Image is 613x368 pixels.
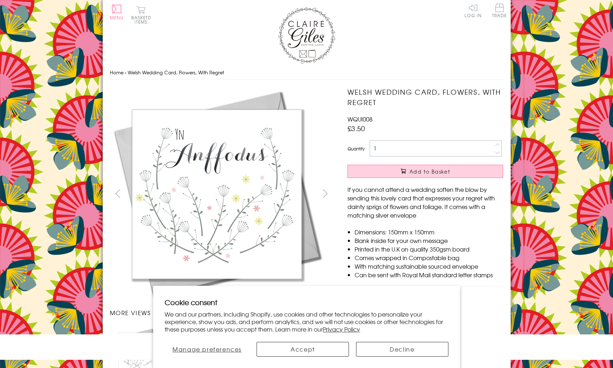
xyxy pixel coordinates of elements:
a: Trade [492,4,507,19]
img: Claire Giles Greetings Cards [278,7,335,64]
h3: More views [110,308,334,317]
li: Can be sent with Royal Mail standard letter stamps [355,270,503,279]
p: If you cannot attend a wedding soften the blow by sending this lovely card that expresses your re... [347,185,503,219]
span: › [125,69,126,76]
a: Privacy Policy [323,325,360,333]
li: Blank inside for your own message [355,236,503,245]
span: Manage preferences [172,345,242,353]
button: Decline [356,342,448,357]
button: Accept [257,342,349,357]
h2: Cookie consent [165,297,448,307]
span: 0 items [135,14,151,25]
a: Home [110,69,123,76]
span: WQUI008 [347,115,373,123]
label: Quantity [347,145,365,152]
button: Manage preferences [165,342,249,357]
button: Add to Basket [347,165,503,178]
button: next [317,185,333,202]
h1: Welsh Wedding Card, Flowers, With Regret [347,87,503,108]
li: With matching sustainable sourced envelope [355,262,503,270]
p: We and our partners, including Shopify, use cookies and other technologies to personalize your ex... [165,310,448,333]
li: Comes wrapped in Compostable bag [355,253,503,262]
span: Add to Basket [409,168,450,175]
a: Log In [464,4,482,18]
button: prev [110,185,126,202]
span: Welsh Wedding Card, Flowers, With Regret [128,69,224,76]
span: Trade [492,4,507,18]
img: Welsh Wedding Card, Flowers, With Regret [110,87,325,301]
li: Printed in the U.K on quality 350gsm board [355,245,503,253]
span: Menu [110,14,124,21]
button: Basket0 items [131,6,151,24]
nav: breadcrumbs [110,65,503,80]
button: Menu [110,5,124,20]
span: £3.50 [347,123,365,133]
li: Dimensions: 150mm x 150mm [355,228,503,236]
